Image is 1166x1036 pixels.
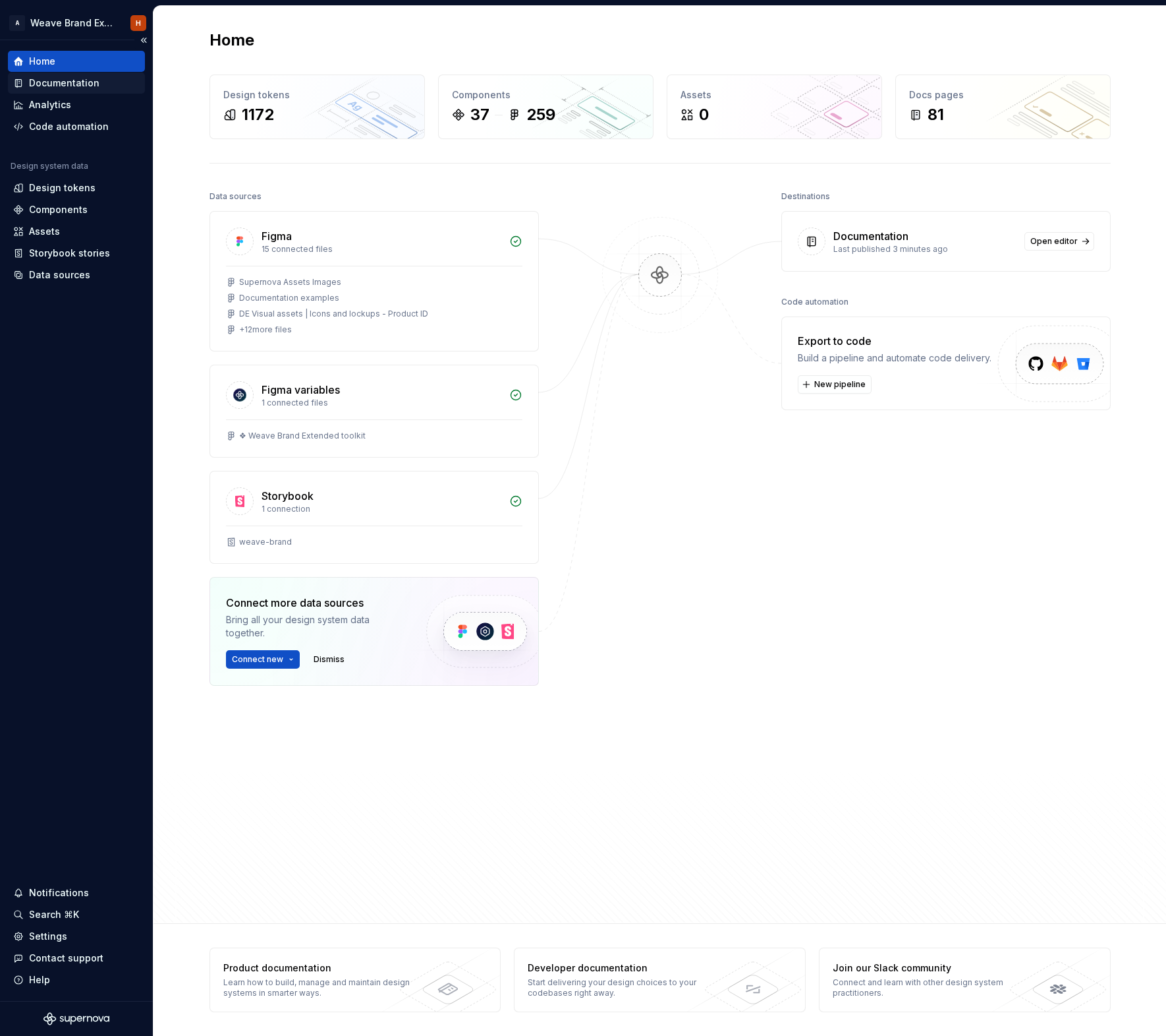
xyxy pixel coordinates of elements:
div: Assets [29,225,60,238]
div: Export to code [798,333,991,349]
div: Search ⌘K [29,908,79,921]
a: Figma15 connected filesSupernova Assets ImagesDocumentation examplesDE Visual assets | Icons and ... [209,211,539,351]
div: Help [29,973,50,987]
div: 1172 [242,104,274,125]
div: Weave Brand Extended [30,16,115,30]
div: 1 connection [262,504,501,514]
button: Collapse sidebar [134,31,153,49]
div: Design system data [11,161,88,171]
div: Contact support [29,952,103,965]
div: Documentation [833,228,908,244]
div: Notifications [29,886,89,899]
div: + 12 more files [239,324,292,335]
div: Product documentation [223,961,415,975]
a: Product documentationLearn how to build, manage and maintain design systems in smarter ways. [209,948,501,1012]
div: Docs pages [909,88,1097,102]
div: Figma [262,228,292,244]
button: Dismiss [308,650,350,669]
div: 259 [526,104,555,125]
div: Settings [29,930,67,943]
div: Last published 3 minutes ago [833,244,1016,255]
a: Open editor [1024,232,1094,251]
button: New pipeline [798,375,872,394]
div: Storybook stories [29,247,110,260]
a: Documentation [8,73,145,94]
div: DE Visual assets | Icons and lockups - Product ID [239,309,428,319]
button: Connect new [226,650,300,669]
div: Connect more data sources [226,595,404,611]
div: Storybook [262,488,314,504]
div: Learn how to build, manage and maintain design systems in smarter ways. [223,977,415,998]
button: Help [8,969,145,990]
svg: Supernova Logo [43,1012,109,1025]
a: Design tokens [8,177,145,198]
div: Destinations [781,187,830,206]
div: Code automation [781,293,848,311]
div: Components [452,88,640,102]
a: Settings [8,926,145,947]
span: Open editor [1030,236,1078,247]
div: H [136,18,141,28]
a: Join our Slack communityConnect and learn with other design system practitioners. [819,948,1111,1012]
div: 81 [928,104,944,125]
div: Start delivering your design choices to your codebases right away. [528,977,719,998]
a: Components37259 [438,75,653,139]
div: Connect and learn with other design system practitioners. [833,977,1024,998]
div: 37 [470,104,489,125]
div: Documentation [29,76,99,90]
span: Connect new [232,654,283,665]
a: Home [8,51,145,72]
div: Home [29,55,55,68]
div: 1 connected files [262,398,501,408]
a: Figma variables1 connected files❖ Weave Brand Extended toolkit [209,365,539,458]
div: Join our Slack community [833,961,1024,975]
div: Components [29,203,88,216]
a: Code automation [8,116,145,137]
div: A [9,15,25,31]
div: Code automation [29,120,109,133]
a: Storybook stories [8,243,145,264]
a: Assets0 [667,75,882,139]
a: Data sources [8,264,145,286]
div: Bring all your design system data together. [226,613,404,640]
div: Design tokens [29,181,96,195]
div: 0 [699,104,709,125]
a: Developer documentationStart delivering your design choices to your codebases right away. [514,948,806,1012]
div: Supernova Assets Images [239,277,341,288]
div: Figma variables [262,382,340,398]
a: Docs pages81 [895,75,1111,139]
a: Design tokens1172 [209,75,425,139]
div: Assets [680,88,868,102]
div: Build a pipeline and automate code delivery. [798,351,991,365]
div: Analytics [29,98,71,111]
div: Design tokens [223,88,411,102]
button: Notifications [8,882,145,903]
div: Data sources [209,187,262,206]
a: Components [8,199,145,220]
div: ❖ Weave Brand Extended toolkit [239,431,366,441]
h2: Home [209,30,254,51]
button: Search ⌘K [8,904,145,925]
span: New pipeline [814,379,866,390]
a: Analytics [8,94,145,115]
button: Contact support [8,948,145,969]
div: Data sources [29,268,90,282]
span: Dismiss [314,654,345,665]
div: 15 connected files [262,244,501,255]
button: AWeave Brand ExtendedH [3,9,150,37]
a: Assets [8,221,145,242]
div: Developer documentation [528,961,719,975]
a: Storybook1 connectionweave-brand [209,471,539,564]
div: weave-brand [239,537,292,547]
div: Documentation examples [239,293,339,303]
